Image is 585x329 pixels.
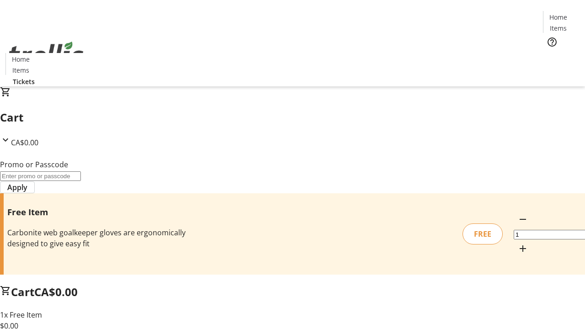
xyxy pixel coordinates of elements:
[5,32,87,77] img: Orient E2E Organization YEeFUxQwnB's Logo
[6,54,35,64] a: Home
[12,54,30,64] span: Home
[549,12,567,22] span: Home
[543,33,561,51] button: Help
[550,53,572,63] span: Tickets
[7,227,207,249] div: Carbonite web goalkeeper gloves are ergonomically designed to give easy fit
[550,23,567,33] span: Items
[12,65,29,75] span: Items
[514,210,532,228] button: Decrement by one
[514,239,532,258] button: Increment by one
[13,77,35,86] span: Tickets
[6,65,35,75] a: Items
[5,77,42,86] a: Tickets
[7,182,27,193] span: Apply
[543,23,573,33] a: Items
[543,53,580,63] a: Tickets
[463,223,503,244] div: FREE
[7,206,207,218] h3: Free Item
[34,284,78,299] span: CA$0.00
[11,138,38,148] span: CA$0.00
[543,12,573,22] a: Home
